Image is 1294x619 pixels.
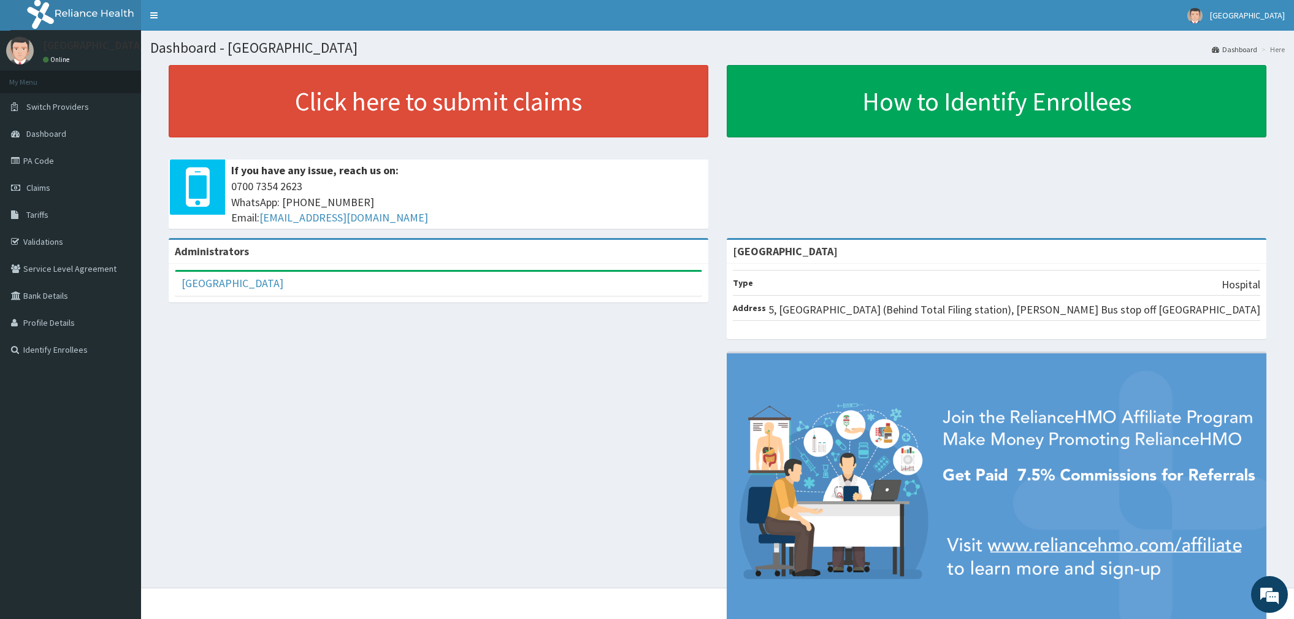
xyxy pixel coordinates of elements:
[733,302,766,313] b: Address
[733,244,838,258] strong: [GEOGRAPHIC_DATA]
[1187,8,1203,23] img: User Image
[727,65,1266,137] a: How to Identify Enrollees
[6,37,34,64] img: User Image
[26,128,66,139] span: Dashboard
[259,210,428,225] a: [EMAIL_ADDRESS][DOMAIN_NAME]
[26,182,50,193] span: Claims
[1210,10,1285,21] span: [GEOGRAPHIC_DATA]
[150,40,1285,56] h1: Dashboard - [GEOGRAPHIC_DATA]
[43,55,72,64] a: Online
[231,179,702,226] span: 0700 7354 2623 WhatsApp: [PHONE_NUMBER] Email:
[169,65,708,137] a: Click here to submit claims
[231,163,399,177] b: If you have any issue, reach us on:
[182,276,283,290] a: [GEOGRAPHIC_DATA]
[1258,44,1285,55] li: Here
[43,40,144,51] p: [GEOGRAPHIC_DATA]
[26,101,89,112] span: Switch Providers
[1212,44,1257,55] a: Dashboard
[1222,277,1260,293] p: Hospital
[733,277,753,288] b: Type
[768,302,1260,318] p: 5, [GEOGRAPHIC_DATA] (Behind Total Filing station), [PERSON_NAME] Bus stop off [GEOGRAPHIC_DATA]
[26,209,48,220] span: Tariffs
[175,244,249,258] b: Administrators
